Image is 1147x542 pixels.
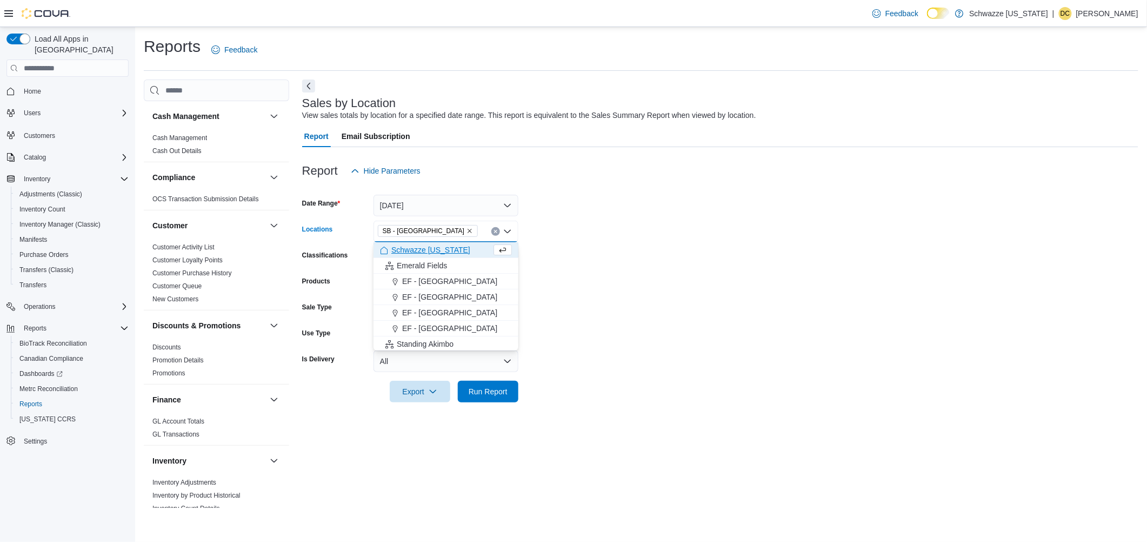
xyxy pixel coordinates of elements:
label: Is Delivery [302,355,335,363]
span: Cash Management [152,134,207,142]
span: Inventory Adjustments [152,478,216,487]
h3: Customer [152,220,188,231]
button: Schwazze [US_STATE] [374,242,518,258]
button: Adjustments (Classic) [11,187,133,202]
a: Adjustments (Classic) [15,188,86,201]
span: Customers [24,131,55,140]
h3: Inventory [152,455,186,466]
input: Dark Mode [927,8,950,19]
span: Manifests [19,235,47,244]
span: Email Subscription [342,125,410,147]
span: Report [304,125,329,147]
div: Customer [144,241,289,310]
span: BioTrack Reconciliation [15,337,129,350]
button: Inventory Manager (Classic) [11,217,133,232]
span: Dashboards [19,369,63,378]
a: Manifests [15,233,51,246]
a: Promotion Details [152,356,204,364]
span: Load All Apps in [GEOGRAPHIC_DATA] [30,34,129,55]
button: Close list of options [503,227,512,236]
button: Run Report [458,381,518,402]
span: Purchase Orders [15,248,129,261]
button: Compliance [152,172,265,183]
button: Discounts & Promotions [268,319,281,332]
span: Operations [19,300,129,313]
span: Settings [24,437,47,446]
a: Inventory Manager (Classic) [15,218,105,231]
a: Cash Management [152,134,207,142]
span: Catalog [24,153,46,162]
span: Feedback [224,44,257,55]
a: GL Transactions [152,431,199,438]
a: Customer Activity List [152,243,215,251]
button: Operations [19,300,60,313]
span: Transfers (Classic) [19,266,74,274]
span: Reports [24,324,46,333]
span: Reports [15,398,129,411]
span: Inventory [24,175,50,183]
button: Cash Management [268,110,281,123]
label: Date Range [302,199,341,208]
span: Inventory Manager (Classic) [19,220,101,229]
h1: Reports [144,36,201,57]
span: Adjustments (Classic) [19,190,82,199]
a: [US_STATE] CCRS [15,413,80,426]
a: GL Account Totals [152,418,204,425]
button: Clear input [491,227,500,236]
span: Hide Parameters [364,166,421,176]
button: Finance [268,393,281,406]
span: Customers [19,128,129,142]
span: Operations [24,302,56,311]
span: Reports [19,322,129,335]
span: BioTrack Reconciliation [19,339,87,348]
button: Finance [152,394,265,405]
button: Metrc Reconciliation [11,381,133,396]
a: Customers [19,129,59,142]
h3: Finance [152,394,181,405]
button: All [374,351,518,372]
button: Operations [2,299,133,314]
a: Customer Queue [152,282,202,290]
h3: Report [302,164,338,177]
button: Inventory [2,171,133,187]
span: SB - [GEOGRAPHIC_DATA] [383,226,464,236]
span: Washington CCRS [15,413,129,426]
h3: Cash Management [152,111,219,122]
label: Sale Type [302,303,332,312]
span: Inventory Count [15,203,129,216]
h3: Sales by Location [302,97,396,110]
div: Discounts & Promotions [144,341,289,384]
p: [PERSON_NAME] [1076,7,1138,20]
span: Purchase Orders [19,250,69,259]
span: Canadian Compliance [15,352,129,365]
label: Classifications [302,251,348,260]
div: View sales totals by location for a specified date range. This report is equivalent to the Sales ... [302,110,756,121]
span: Dashboards [15,367,129,380]
a: Feedback [207,39,262,61]
button: Settings [2,433,133,449]
div: Compliance [144,193,289,210]
span: Canadian Compliance [19,354,83,363]
span: Reports [19,400,42,408]
div: Finance [144,415,289,445]
button: Manifests [11,232,133,247]
button: Inventory Count [11,202,133,217]
button: EF - [GEOGRAPHIC_DATA] [374,274,518,289]
button: Discounts & Promotions [152,320,265,331]
span: Transfers (Classic) [15,263,129,276]
a: Customer Purchase History [152,269,232,277]
span: SB - Pueblo West [378,225,478,237]
button: Inventory [19,173,55,186]
button: Catalog [2,150,133,165]
button: Catalog [19,151,50,164]
button: BioTrack Reconciliation [11,336,133,351]
button: EF - [GEOGRAPHIC_DATA] [374,305,518,321]
span: Settings [19,434,129,448]
button: Transfers (Classic) [11,262,133,277]
button: Remove SB - Pueblo West from selection in this group [466,228,473,234]
a: Purchase Orders [15,248,73,261]
button: Users [2,105,133,121]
